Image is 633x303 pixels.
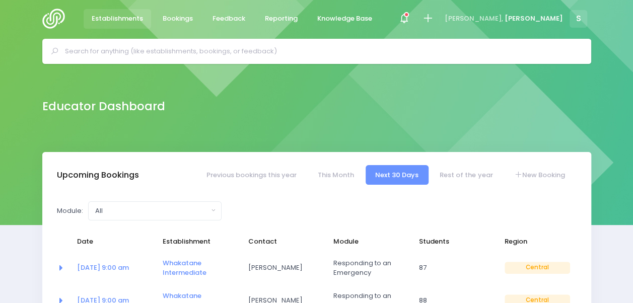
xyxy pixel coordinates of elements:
[155,9,201,29] a: Bookings
[333,237,399,247] span: Module
[71,252,156,284] td: <a href="https://app.stjis.org.nz/bookings/523782" class="font-weight-bold">17 Sep at 9:00 am</a>
[419,263,484,273] span: 87
[204,9,254,29] a: Feedback
[156,252,242,284] td: <a href="https://app.stjis.org.nz/establishments/200274" class="font-weight-bold">Whakatane Inter...
[505,262,570,274] span: Central
[163,14,193,24] span: Bookings
[309,9,381,29] a: Knowledge Base
[366,165,429,185] a: Next 30 Days
[570,10,587,28] span: S
[92,14,143,24] span: Establishments
[445,14,503,24] span: [PERSON_NAME],
[498,252,577,284] td: Central
[57,170,139,180] h3: Upcoming Bookings
[308,165,364,185] a: This Month
[412,252,498,284] td: 87
[88,201,222,220] button: All
[265,14,298,24] span: Reporting
[327,252,412,284] td: Responding to an Emergency
[430,165,503,185] a: Rest of the year
[77,237,143,247] span: Date
[95,206,208,216] div: All
[419,237,484,247] span: Students
[42,100,165,113] h2: Educator Dashboard
[213,14,245,24] span: Feedback
[196,165,306,185] a: Previous bookings this year
[84,9,152,29] a: Establishments
[505,14,563,24] span: [PERSON_NAME]
[42,9,71,29] img: Logo
[248,263,313,273] span: [PERSON_NAME]
[248,237,313,247] span: Contact
[57,206,83,216] label: Module:
[65,44,577,59] input: Search for anything (like establishments, bookings, or feedback)
[77,263,129,272] a: [DATE] 9:00 am
[504,165,575,185] a: New Booking
[505,237,570,247] span: Region
[257,9,306,29] a: Reporting
[163,237,228,247] span: Establishment
[163,258,206,278] a: Whakatane Intermediate
[333,258,399,278] span: Responding to an Emergency
[317,14,372,24] span: Knowledge Base
[241,252,327,284] td: Haruru Douglas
